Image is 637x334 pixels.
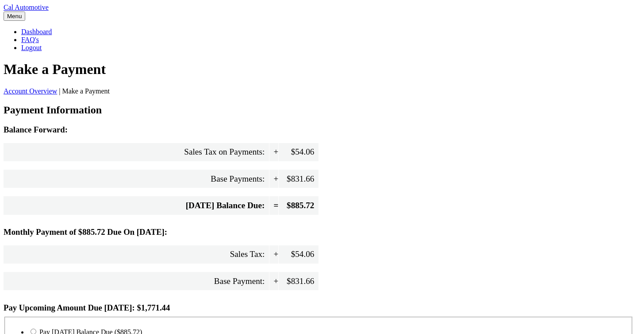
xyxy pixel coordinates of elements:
[279,272,318,290] span: $831.66
[4,196,269,214] span: [DATE] Balance Due:
[62,87,110,95] span: Make a Payment
[4,125,633,135] h3: Balance Forward:
[4,143,269,161] span: Sales Tax on Payments:
[4,245,269,264] span: Sales Tax:
[269,245,278,264] span: +
[4,170,269,188] span: Base Payments:
[269,143,278,161] span: +
[269,272,278,290] span: +
[4,87,57,95] a: Account Overview
[4,303,633,313] h3: Pay Upcoming Amount Due [DATE]: $1,771.44
[279,245,318,264] span: $54.06
[4,104,633,116] h2: Payment Information
[279,170,318,188] span: $831.66
[7,13,22,19] span: Menu
[269,196,278,214] span: =
[4,61,106,77] span: Make a Payment
[21,36,39,43] a: FAQ's
[4,272,269,290] span: Base Payment:
[59,87,60,95] span: |
[279,196,318,214] span: $885.72
[4,4,49,11] a: Cal Automotive
[4,12,25,21] button: Menu
[4,227,633,237] h3: Monthly Payment of $885.72 Due On [DATE]:
[21,28,52,35] a: Dashboard
[279,143,318,161] span: $54.06
[21,44,42,51] a: Logout
[269,170,278,188] span: +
